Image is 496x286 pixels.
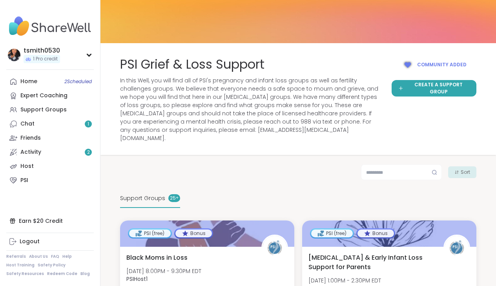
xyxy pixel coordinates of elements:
[20,238,40,246] div: Logout
[6,173,94,188] a: PSI
[20,120,35,128] div: Chat
[392,80,476,97] a: Create a support group
[62,254,72,259] a: Help
[461,169,470,176] span: Sort
[126,253,188,262] span: Black Moms in Loss
[126,275,148,283] b: PSIHost1
[263,236,287,260] img: PSIHost1
[33,56,58,62] span: 1 Pro credit
[24,46,60,55] div: tsmith0530
[6,13,94,40] img: ShareWell Nav Logo
[6,75,94,89] a: Home2Scheduled
[64,78,92,85] span: 2 Scheduled
[392,56,476,74] button: Community added
[88,121,89,128] span: 1
[20,177,28,184] div: PSI
[175,230,212,237] div: Bonus
[176,195,179,202] pre: +
[120,56,264,73] span: PSI Grief & Loss Support
[6,103,94,117] a: Support Groups
[129,230,171,237] div: PSI (free)
[8,49,20,61] img: tsmith0530
[29,254,48,259] a: About Us
[80,271,90,277] a: Blog
[6,145,94,159] a: Activity2
[51,254,59,259] a: FAQ
[120,194,165,202] span: Support Groups
[6,235,94,249] a: Logout
[308,253,435,272] span: [MEDICAL_DATA] & Early Infant Loss Support for Parents
[38,262,66,268] a: Safety Policy
[417,61,467,68] span: Community added
[20,162,34,170] div: Host
[6,117,94,131] a: Chat1
[407,81,470,95] span: Create a support group
[6,262,35,268] a: Host Training
[311,230,353,237] div: PSI (free)
[20,92,67,100] div: Expert Coaching
[357,230,394,237] div: Bonus
[308,277,381,284] span: [DATE] 1:00PM - 2:30PM EDT
[20,134,41,142] div: Friends
[126,267,201,275] span: [DATE] 8:00PM - 9:30PM EDT
[20,148,41,156] div: Activity
[20,78,37,86] div: Home
[6,214,94,228] div: Earn $20 Credit
[445,236,469,260] img: PSIHost1
[6,271,44,277] a: Safety Resources
[168,194,180,202] div: 25
[87,149,90,156] span: 2
[120,77,382,142] span: In this Well, you will find all of PSI's pregnancy and infant loss groups as well as fertility ch...
[20,106,67,114] div: Support Groups
[6,89,94,103] a: Expert Coaching
[6,131,94,145] a: Friends
[6,254,26,259] a: Referrals
[6,159,94,173] a: Host
[47,271,77,277] a: Redeem Code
